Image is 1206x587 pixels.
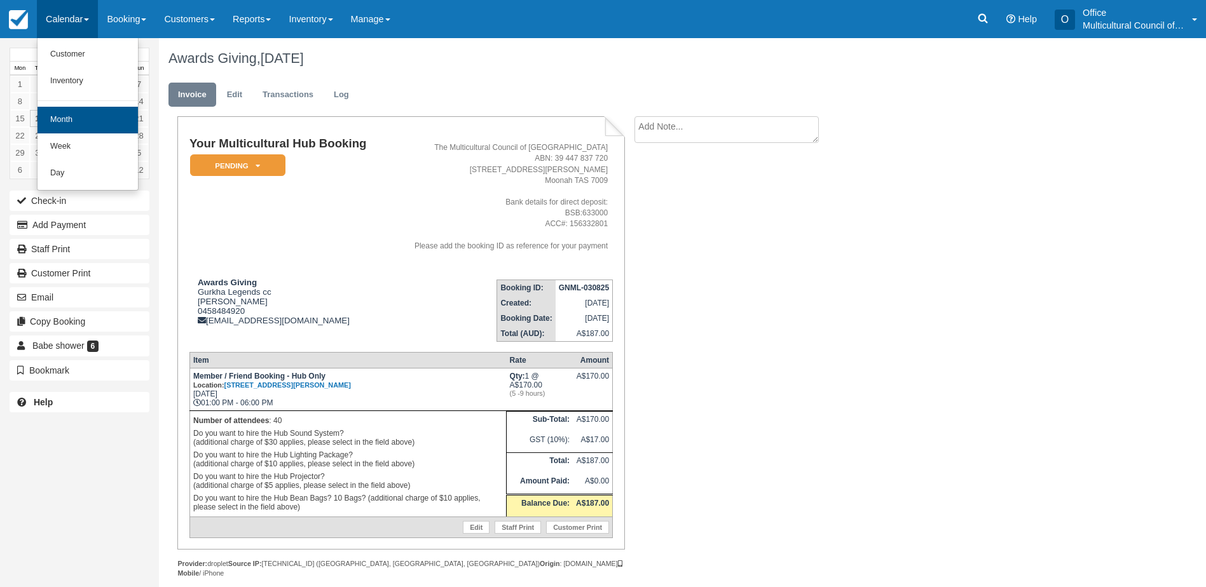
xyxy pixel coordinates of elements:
[129,62,149,76] th: Sun
[177,560,207,567] strong: Provider:
[573,352,613,368] th: Amount
[507,473,573,495] th: Amount Paid:
[193,414,503,427] p: : 40
[546,521,609,534] a: Customer Print
[573,452,613,473] td: A$187.00
[261,50,304,66] span: [DATE]
[497,311,556,326] th: Booking Date:
[573,432,613,452] td: A$17.00
[30,76,50,93] a: 2
[507,452,573,473] th: Total:
[193,427,503,449] p: Do you want to hire the Hub Sound System? (additional charge of $30 applies, please select in the...
[193,381,351,389] small: Location:
[129,127,149,144] a: 28
[198,278,257,287] strong: Awards Giving
[556,295,613,311] td: [DATE]
[507,368,573,410] td: 1 @ A$170.00
[540,560,559,567] strong: Origin
[129,76,149,93] a: 7
[217,83,252,107] a: Edit
[129,161,149,179] a: 12
[10,287,149,307] button: Email
[10,110,30,127] a: 15
[129,144,149,161] a: 5
[30,127,50,144] a: 23
[497,326,556,342] th: Total (AUD):
[10,161,30,179] a: 6
[30,161,50,179] a: 7
[10,335,149,356] a: Babe shower 6
[30,62,50,76] th: Tue
[38,41,138,68] a: Customer
[189,278,387,325] div: Gurkha Legends cc [PERSON_NAME] 0458484920 [EMAIL_ADDRESS][DOMAIN_NAME]
[392,142,608,251] address: The Multicultural Council of [GEOGRAPHIC_DATA] ABN: 39 447 837 720 [STREET_ADDRESS][PERSON_NAME] ...
[189,137,387,151] h1: Your Multicultural Hub Booking
[510,372,525,381] strong: Qty
[168,51,1054,66] h1: Awards Giving,
[193,372,351,389] strong: Member / Friend Booking - Hub Only
[507,411,573,431] th: Sub-Total:
[507,495,573,516] th: Balance Due:
[1083,19,1184,32] p: Multicultural Council of [GEOGRAPHIC_DATA]
[576,372,609,391] div: A$170.00
[556,326,613,342] td: A$187.00
[10,191,149,211] button: Check-in
[30,93,50,110] a: 9
[38,160,138,187] a: Day
[507,352,573,368] th: Rate
[129,93,149,110] a: 14
[573,411,613,431] td: A$170.00
[228,560,262,567] strong: Source IP:
[168,83,216,107] a: Invoice
[10,76,30,93] a: 1
[10,311,149,332] button: Copy Booking
[10,62,30,76] th: Mon
[30,110,50,127] a: 16
[34,397,53,407] b: Help
[1018,14,1037,24] span: Help
[189,352,506,368] th: Item
[576,499,609,508] strong: A$187.00
[1055,10,1075,30] div: O
[573,473,613,495] td: A$0.00
[193,449,503,470] p: Do you want to hire the Hub Lighting Package? (additional charge of $10 applies, please select in...
[510,389,570,397] em: (5 -9 hours)
[10,263,149,283] a: Customer Print
[10,144,30,161] a: 29
[87,341,99,352] span: 6
[559,283,609,292] strong: GNML-030825
[10,93,30,110] a: 8
[497,295,556,311] th: Created:
[10,239,149,259] a: Staff Print
[9,10,28,29] img: checkfront-main-nav-mini-logo.png
[32,341,85,351] span: Babe shower
[253,83,323,107] a: Transactions
[193,470,503,492] p: Do you want to hire the Hub Projector? (additional charge of $5 applies, please select in the fie...
[177,559,624,578] div: droplet [TECHNICAL_ID] ([GEOGRAPHIC_DATA], [GEOGRAPHIC_DATA], [GEOGRAPHIC_DATA]) : [DOMAIN_NAME] ...
[1083,6,1184,19] p: Office
[10,127,30,144] a: 22
[38,107,138,133] a: Month
[37,38,139,191] ul: Calendar
[556,311,613,326] td: [DATE]
[193,492,503,513] p: Do you want to hire the Hub Bean Bags? 10 Bags? (additional charge of $10 applies, please select ...
[507,432,573,452] td: GST (10%):
[1006,15,1015,24] i: Help
[189,368,506,410] td: [DATE] 01:00 PM - 06:00 PM
[324,83,359,107] a: Log
[193,416,269,425] strong: Number of attendees
[10,360,149,381] button: Bookmark
[38,68,138,95] a: Inventory
[497,280,556,295] th: Booking ID:
[463,521,490,534] a: Edit
[190,154,285,177] em: Pending
[10,215,149,235] button: Add Payment
[495,521,541,534] a: Staff Print
[10,392,149,412] a: Help
[224,381,351,389] a: [STREET_ADDRESS][PERSON_NAME]
[38,133,138,160] a: Week
[189,154,281,177] a: Pending
[129,110,149,127] a: 21
[30,144,50,161] a: 30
